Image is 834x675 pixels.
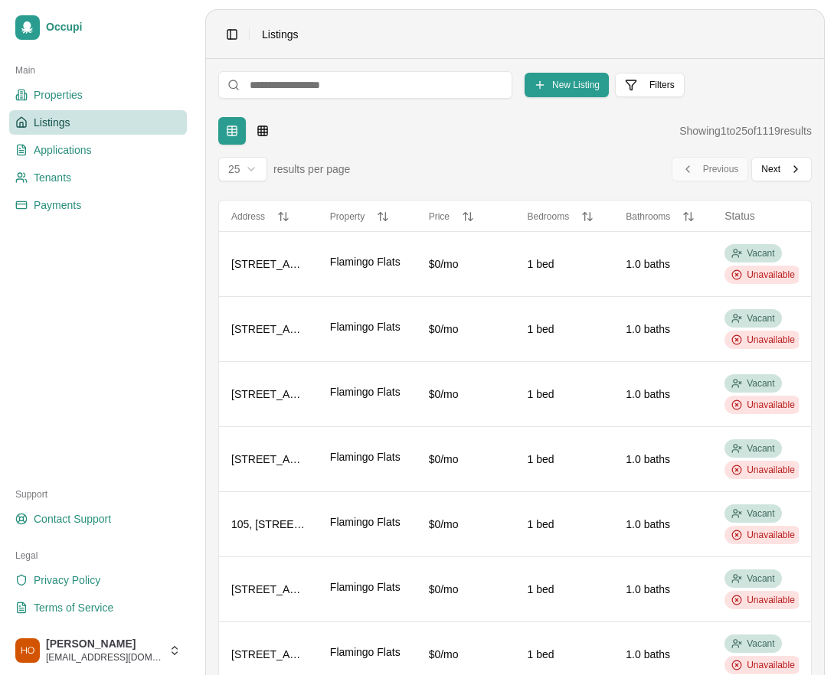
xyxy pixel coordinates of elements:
a: Occupi [9,9,187,46]
span: Applications [34,142,92,158]
button: Card-based grid layout [249,117,276,145]
span: Unavailable [747,659,795,671]
span: Listings [34,115,70,130]
span: Unavailable [747,464,795,476]
div: $0/mo [429,256,503,272]
div: $0/mo [429,321,503,337]
a: Privacy Policy [9,568,187,592]
div: 1 bed [527,582,601,597]
span: [PERSON_NAME] [46,637,162,651]
div: $0/mo [429,452,503,467]
span: Vacant [747,377,774,390]
span: Property [330,211,365,222]
div: Showing 1 to 25 of 1119 results [679,123,812,139]
span: Listings [262,27,298,42]
div: 1 bed [527,386,601,402]
span: Payments [34,197,81,213]
div: 1 bed [527,647,601,662]
div: 1.0 baths [626,256,700,272]
div: $0/mo [429,386,503,402]
a: Contact Support [9,507,187,531]
nav: breadcrumb [262,27,298,42]
button: Address [231,210,306,223]
span: Flamingo Flats [330,579,401,595]
span: Privacy Policy [34,572,100,588]
span: Unavailable [747,399,795,411]
span: New Listing [552,79,600,91]
span: Occupi [46,21,181,34]
div: 1 bed [527,256,601,272]
span: results per page [273,161,350,177]
button: Price [429,210,503,223]
div: 1.0 baths [626,647,700,662]
button: Hayleigh Owens[PERSON_NAME][EMAIL_ADDRESS][DOMAIN_NAME] [9,632,187,669]
span: Vacant [747,247,774,259]
span: Status [724,210,755,222]
div: [STREET_ADDRESS] [231,321,306,337]
a: Properties [9,83,187,107]
span: [EMAIL_ADDRESS][DOMAIN_NAME] [46,651,162,664]
div: 1.0 baths [626,517,700,532]
span: Flamingo Flats [330,644,401,660]
div: $0/mo [429,647,503,662]
span: Next [761,163,780,175]
a: Listings [9,110,187,135]
div: 1 bed [527,517,601,532]
button: Bedrooms [527,210,601,223]
button: Bathrooms [626,210,700,223]
button: Filters [615,73,685,97]
div: [STREET_ADDRESS] [231,256,306,272]
div: $0/mo [429,582,503,597]
div: 1 bed [527,452,601,467]
span: Flamingo Flats [330,384,401,399]
span: Unavailable [747,529,795,541]
a: Payments [9,193,187,217]
div: Support [9,482,187,507]
button: Tabular view with sorting [218,117,246,145]
div: 1.0 baths [626,386,700,402]
span: Unavailable [747,269,795,281]
div: 105, [STREET_ADDRESS] [231,517,306,532]
div: $0/mo [429,517,503,532]
span: Flamingo Flats [330,449,401,465]
span: Properties [34,87,83,103]
div: 1.0 baths [626,321,700,337]
div: [STREET_ADDRESS] [231,647,306,662]
button: New Listing [525,73,609,97]
button: Property [330,210,404,223]
span: Bedrooms [527,211,569,222]
span: Contact Support [34,511,111,527]
span: Terms of Service [34,600,113,615]
div: 1 bed [527,321,601,337]
span: Flamingo Flats [330,254,401,269]
div: 1.0 baths [626,582,700,597]
div: [STREET_ADDRESS] [231,386,306,402]
span: Flamingo Flats [330,319,401,334]
span: Vacant [747,442,774,455]
span: Vacant [747,637,774,650]
div: [STREET_ADDRESS] [231,452,306,467]
span: Bathrooms [626,211,670,222]
span: Price [429,211,450,222]
span: Vacant [747,312,774,324]
img: Hayleigh Owens [15,638,40,663]
div: Legal [9,543,187,568]
span: Unavailable [747,594,795,606]
span: Vacant [747,507,774,520]
span: Tenants [34,170,71,185]
span: Flamingo Flats [330,514,401,530]
div: 1.0 baths [626,452,700,467]
div: [STREET_ADDRESS] [231,582,306,597]
button: Next [751,157,812,181]
span: Vacant [747,572,774,585]
div: Main [9,58,187,83]
a: Applications [9,138,187,162]
a: Terms of Service [9,595,187,620]
span: Address [231,211,265,222]
a: Tenants [9,165,187,190]
span: Unavailable [747,334,795,346]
